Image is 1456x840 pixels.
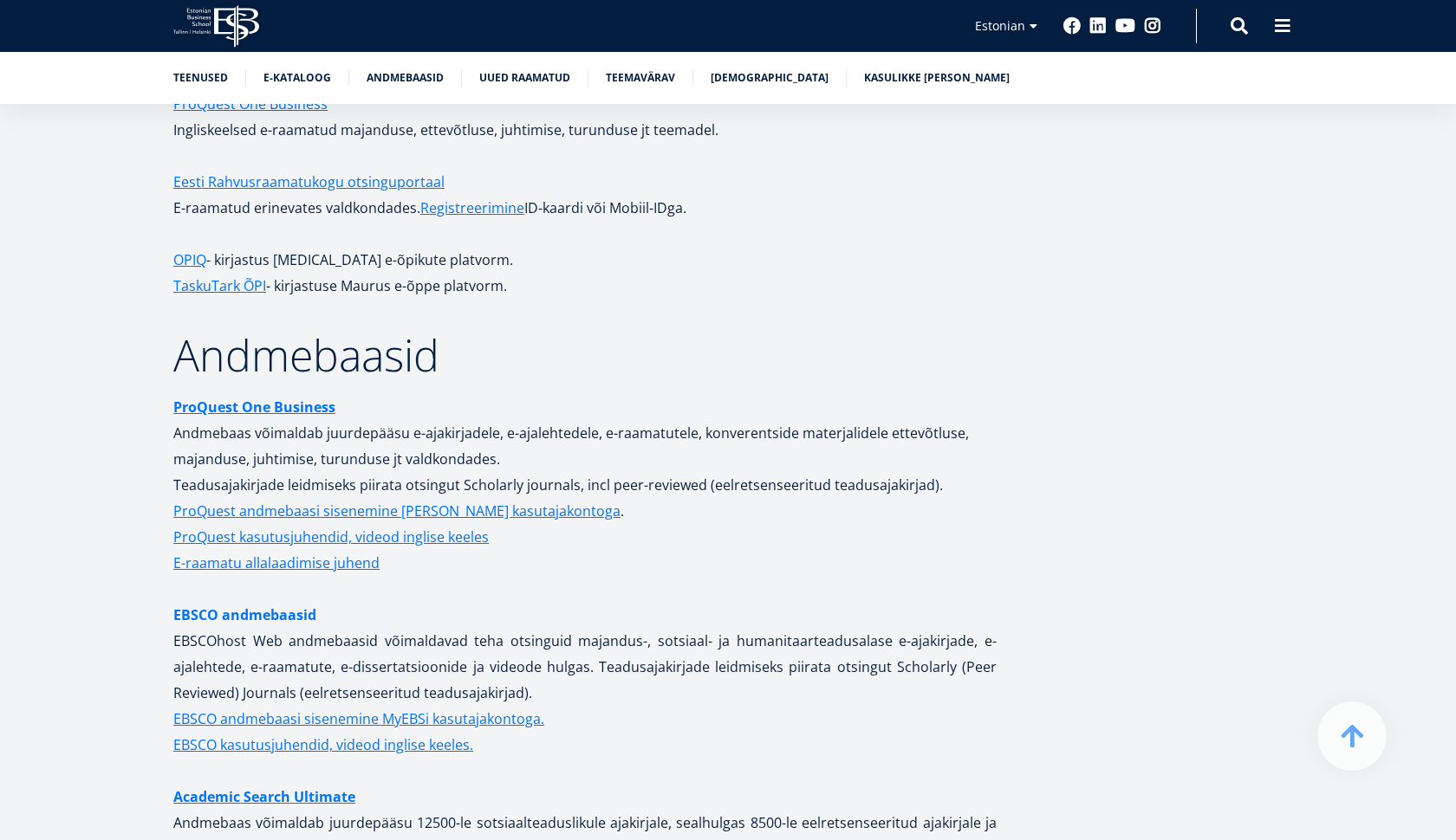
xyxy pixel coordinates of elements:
[173,602,997,758] p: EBSCOhost Web andmebaasid võimaldavad teha otsinguid majandus-, sotsiaal- ja humanitaarteadusalas...
[1115,17,1135,35] a: Youtube
[173,394,335,420] a: ProQuest One Business
[367,69,444,87] a: Andmebaasid
[173,498,997,524] p: .
[173,784,355,810] a: Academic Search Ultimate
[606,69,675,87] a: Teemavärav
[173,706,544,732] a: EBSCO andmebaasi sisenemine MyEBSi kasutajakontoga.
[173,273,997,299] p: - kirjastuse Maurus e-õppe platvorm.
[263,69,331,87] a: E-kataloog
[173,498,621,524] a: ProQuest andmebaasi sisenemine [PERSON_NAME] kasutajakontoga
[420,195,524,221] a: Registreerimine
[173,732,473,758] a: EBSCO kasutusjuhendid, videod inglise keeles.
[173,333,997,377] h2: Andmebaasid
[1089,17,1107,35] a: Linkedin
[173,524,489,550] a: ProQuest kasutusjuhendid, videod inglise keeles
[864,69,1010,87] a: Kasulikke [PERSON_NAME]
[173,602,316,628] a: EBSCO andmebaasid
[173,169,445,195] a: Eesti Rahvusraamatukogu otsinguportaal
[173,117,997,143] p: Ingliskeelsed e-raamatud majanduse, ettevõtluse, juhtimise, turunduse jt teemadel.
[173,169,997,221] p: E-raamatud erinevates valdkondades. ID-kaardi või Mobiil-IDga.
[479,69,570,87] a: Uued raamatud
[711,69,829,87] a: [DEMOGRAPHIC_DATA]
[1144,17,1161,35] a: Instagram
[173,394,997,498] p: Andmebaas võimaldab juurdepääsu e-ajakirjadele, e-ajalehtedele, e-raamatutele, konverentside mate...
[173,247,206,273] a: OPIQ
[173,397,335,417] strong: ProQuest One Business
[173,69,228,87] a: Teenused
[1063,17,1081,35] a: Facebook
[173,550,380,576] a: E-raamatu allalaadimise juhend
[173,247,997,273] p: - kirjastus [MEDICAL_DATA] e-õpikute platvorm.
[173,273,266,299] a: TaskuTark ÕPI
[173,91,328,117] a: ProQuest One Business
